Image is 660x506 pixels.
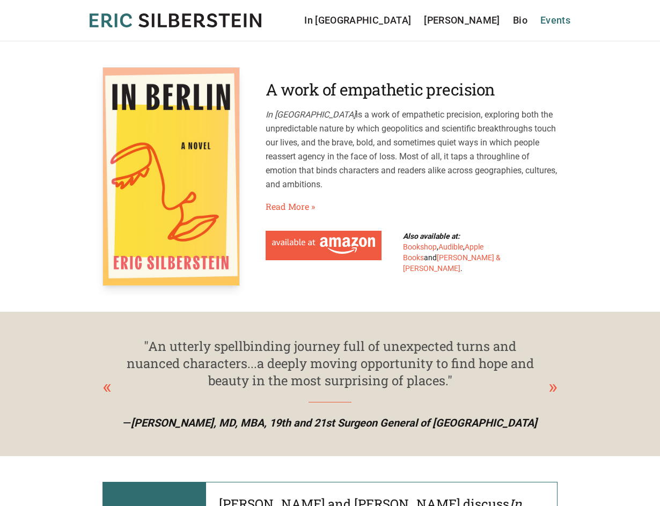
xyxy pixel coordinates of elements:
[438,243,463,251] a: Audible
[548,372,558,401] div: Next slide
[403,243,437,251] a: Bookshop
[102,67,240,286] img: In Berlin
[513,13,527,28] a: Bio
[266,108,558,192] p: is a work of empathetic precision, exploring both the unpredictable nature by which geopolitics a...
[403,243,483,262] a: Apple Books
[102,338,558,430] div: 1 / 4
[266,200,315,213] a: Read More»
[266,109,356,120] em: In [GEOGRAPHIC_DATA]
[266,80,558,99] h2: A work of empathetic precision
[403,232,460,240] b: Also available at:
[131,416,537,429] span: [PERSON_NAME], MD, MBA, 19th and 21st Surgeon General of [GEOGRAPHIC_DATA]
[403,231,515,274] div: , , and .
[124,338,536,389] div: "An utterly spellbinding journey full of unexpected turns and nuanced characters...a deeply movin...
[311,200,315,213] span: »
[540,13,570,28] a: Events
[266,231,382,260] a: Available at Amazon
[111,415,549,430] p: —
[272,237,375,254] img: Available at Amazon
[424,13,500,28] a: [PERSON_NAME]
[102,372,112,401] div: Previous slide
[304,13,411,28] a: In [GEOGRAPHIC_DATA]
[403,253,501,273] a: [PERSON_NAME] & [PERSON_NAME]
